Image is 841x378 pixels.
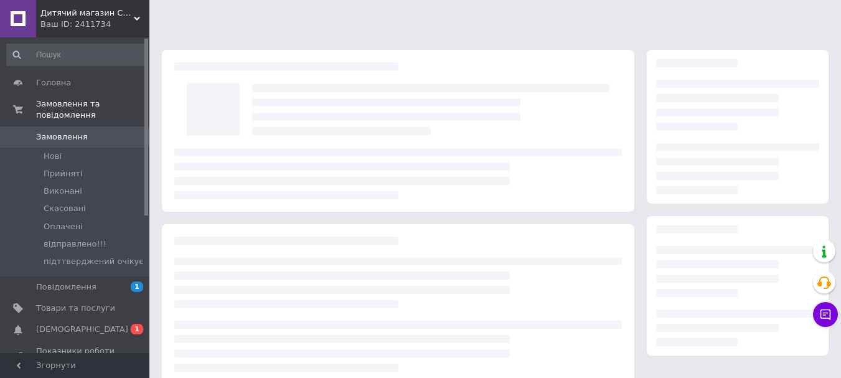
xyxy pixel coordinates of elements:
button: Чат з покупцем [813,302,838,327]
span: Дитячий магазин СУПЕР МА_МА [40,7,134,19]
div: Ваш ID: 2411734 [40,19,149,30]
span: Головна [36,77,71,88]
span: Виконані [44,186,82,197]
span: Скасовані [44,203,86,214]
span: 1 [131,324,143,334]
span: Замовлення [36,131,88,143]
span: Повідомлення [36,281,96,293]
span: підттверджений очікує [44,256,143,267]
span: Прийняті [44,168,82,179]
span: Показники роботи компанії [36,346,115,368]
span: відправлено!!! [44,239,106,250]
span: [DEMOGRAPHIC_DATA] [36,324,128,335]
input: Пошук [6,44,147,66]
span: Замовлення та повідомлення [36,98,149,121]
span: Нові [44,151,62,162]
span: Оплачені [44,221,83,232]
span: 1 [131,281,143,292]
span: Товари та послуги [36,303,115,314]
